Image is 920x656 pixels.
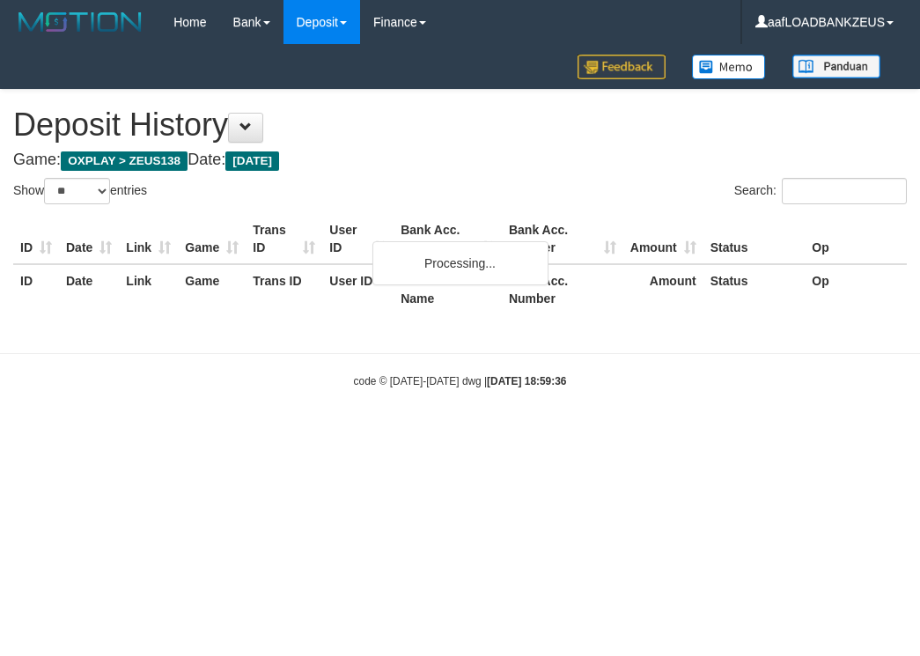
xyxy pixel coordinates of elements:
[703,214,806,264] th: Status
[578,55,666,79] img: Feedback.jpg
[119,214,178,264] th: Link
[394,214,502,264] th: Bank Acc. Name
[692,55,766,79] img: Button%20Memo.svg
[623,214,703,264] th: Amount
[178,214,246,264] th: Game
[734,178,907,204] label: Search:
[394,264,502,314] th: Bank Acc. Name
[246,264,322,314] th: Trans ID
[44,178,110,204] select: Showentries
[119,264,178,314] th: Link
[225,151,279,171] span: [DATE]
[178,264,246,314] th: Game
[246,214,322,264] th: Trans ID
[59,214,119,264] th: Date
[502,214,623,264] th: Bank Acc. Number
[354,375,567,387] small: code © [DATE]-[DATE] dwg |
[487,375,566,387] strong: [DATE] 18:59:36
[13,264,59,314] th: ID
[502,264,623,314] th: Bank Acc. Number
[372,241,548,285] div: Processing...
[322,214,394,264] th: User ID
[61,151,188,171] span: OXPLAY > ZEUS138
[13,214,59,264] th: ID
[59,264,119,314] th: Date
[805,214,907,264] th: Op
[703,264,806,314] th: Status
[13,178,147,204] label: Show entries
[13,107,907,143] h1: Deposit History
[13,9,147,35] img: MOTION_logo.png
[13,151,907,169] h4: Game: Date:
[792,55,880,78] img: panduan.png
[623,264,703,314] th: Amount
[805,264,907,314] th: Op
[782,178,907,204] input: Search:
[322,264,394,314] th: User ID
